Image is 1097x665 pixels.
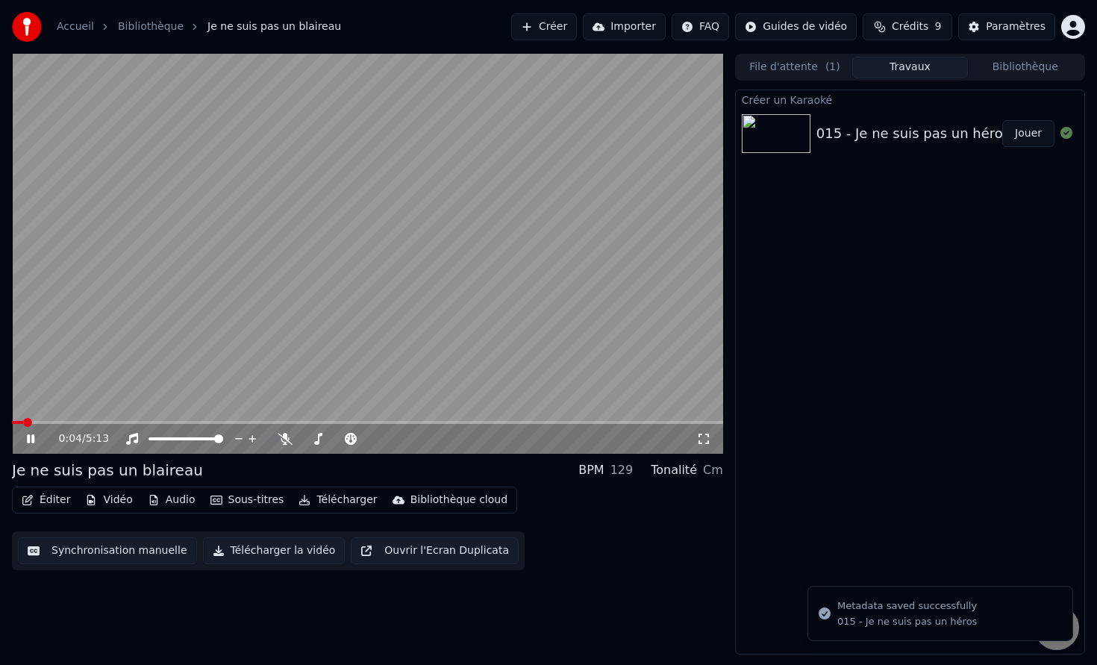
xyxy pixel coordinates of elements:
button: Synchronisation manuelle [18,537,197,564]
button: Télécharger la vidéo [203,537,346,564]
div: 015 - Je ne suis pas un héros [837,615,977,628]
button: Jouer [1002,120,1054,147]
nav: breadcrumb [57,19,341,34]
div: Je ne suis pas un blaireau [12,460,203,481]
button: Ouvrir l'Ecran Duplicata [351,537,519,564]
div: Créer un Karaoké [736,90,1084,108]
a: Accueil [57,19,94,34]
div: 129 [610,461,634,479]
div: / [59,431,95,446]
div: Tonalité [651,461,697,479]
div: Metadata saved successfully [837,599,977,614]
button: Créer [511,13,577,40]
button: Éditer [16,490,76,511]
span: 9 [934,19,941,34]
span: ( 1 ) [825,60,840,75]
img: youka [12,12,42,42]
button: Crédits9 [863,13,952,40]
button: Importer [583,13,666,40]
div: Bibliothèque cloud [410,493,507,508]
button: Travaux [852,57,967,78]
button: Audio [142,490,201,511]
button: Télécharger [293,490,383,511]
button: Paramètres [958,13,1055,40]
div: 015 - Je ne suis pas un héros [816,123,1010,144]
span: 5:13 [86,431,109,446]
button: Vidéo [79,490,138,511]
span: Crédits [892,19,928,34]
div: Cm [703,461,723,479]
a: Bibliothèque [118,19,184,34]
button: Bibliothèque [968,57,1083,78]
div: BPM [578,461,604,479]
span: Je ne suis pas un blaireau [207,19,341,34]
button: File d'attente [737,57,852,78]
span: 0:04 [59,431,82,446]
div: Paramètres [986,19,1046,34]
button: Sous-titres [204,490,290,511]
button: FAQ [672,13,729,40]
button: Guides de vidéo [735,13,857,40]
